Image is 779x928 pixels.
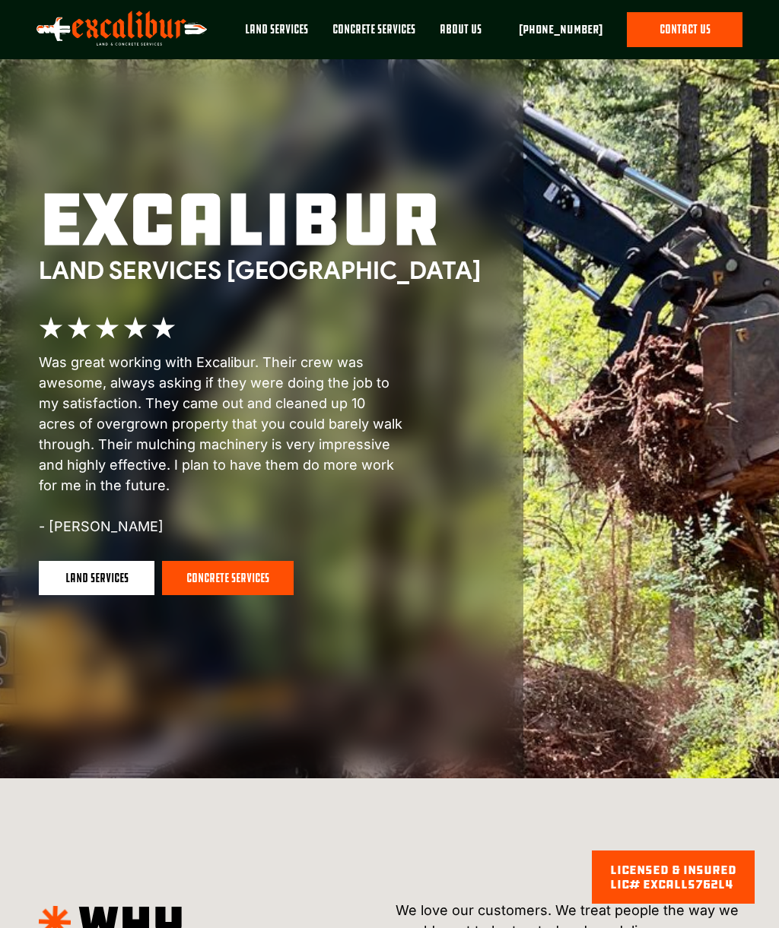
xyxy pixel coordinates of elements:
[440,21,482,38] div: About Us
[39,561,154,596] a: land services
[39,352,404,537] p: Was great working with Excalibur. Their crew was awesome, always asking if they were doing the jo...
[162,561,294,596] a: concrete services
[627,12,742,47] a: contact us
[39,183,481,256] h1: excalibur
[39,256,481,285] div: Land Services [GEOGRAPHIC_DATA]
[610,863,736,892] div: licensed & Insured lic# EXCALLS762L4
[519,21,603,39] a: [PHONE_NUMBER]
[428,12,494,59] a: About Us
